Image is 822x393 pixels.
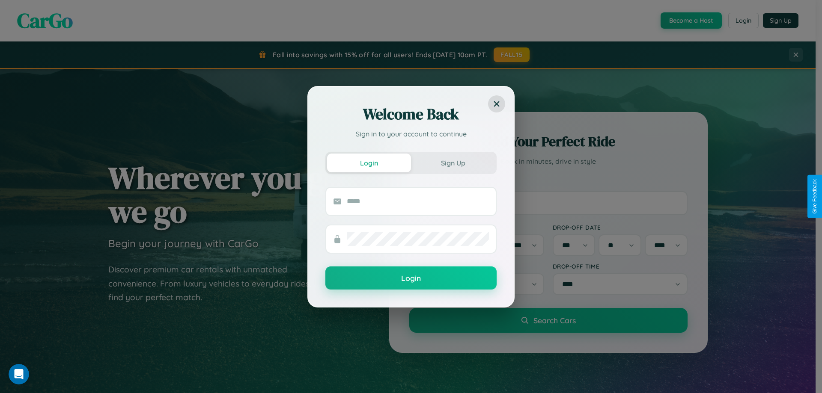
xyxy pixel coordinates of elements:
[9,364,29,384] iframe: Intercom live chat
[325,129,497,139] p: Sign in to your account to continue
[325,104,497,124] h2: Welcome Back
[812,179,818,214] div: Give Feedback
[325,266,497,290] button: Login
[411,154,495,172] button: Sign Up
[327,154,411,172] button: Login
